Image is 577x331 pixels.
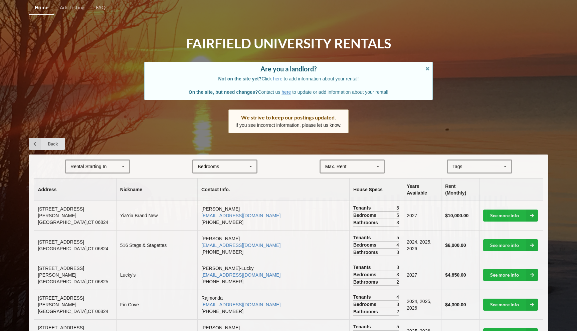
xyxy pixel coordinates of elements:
b: Not on the site yet? [218,76,262,81]
td: 2027 [403,260,441,290]
span: 3 [396,301,399,308]
div: Bedrooms [198,164,219,169]
span: 5 [396,234,399,241]
div: Are you a landlord? [151,65,426,72]
span: Bathrooms [353,219,380,226]
span: [GEOGRAPHIC_DATA] , CT 06824 [38,246,108,251]
span: 4 [396,294,399,300]
span: Bathrooms [353,249,380,256]
td: [PERSON_NAME] [PHONE_NUMBER] [197,201,349,230]
h1: Fairfield University Rentals [186,35,391,52]
span: [STREET_ADDRESS][PERSON_NAME] [38,295,84,307]
span: Tenants [353,264,373,271]
a: Add Listing [54,1,90,15]
b: $10,000.00 [445,213,468,218]
span: [GEOGRAPHIC_DATA] , CT 06824 [38,220,108,225]
th: Contact Info. [197,179,349,201]
div: Rental Starting In [70,164,107,169]
td: [PERSON_NAME] [PHONE_NUMBER] [197,230,349,260]
td: [PERSON_NAME]-Lucky [PHONE_NUMBER] [197,260,349,290]
div: Tags [451,163,472,171]
th: Years Available [403,179,441,201]
a: here [273,76,282,81]
a: See more info [483,299,538,311]
span: 5 [396,323,399,330]
td: Rajmonda [PHONE_NUMBER] [197,290,349,319]
span: 2 [396,308,399,315]
span: [STREET_ADDRESS] [38,239,84,245]
span: 2 [396,279,399,285]
span: Tenants [353,294,373,300]
a: See more info [483,269,538,281]
a: See more info [483,210,538,222]
span: Tenants [353,323,373,330]
span: Click to add information about your rental! [218,76,359,81]
span: 3 [396,271,399,278]
span: 3 [396,249,399,256]
span: [STREET_ADDRESS][PERSON_NAME] [38,266,84,278]
span: Bedrooms [353,301,378,308]
span: Tenants [353,205,373,211]
span: Bedrooms [353,271,378,278]
span: 4 [396,242,399,248]
span: [GEOGRAPHIC_DATA] , CT 06825 [38,279,108,284]
span: 3 [396,264,399,271]
b: $4,300.00 [445,302,466,307]
td: Fin Cove [116,290,197,319]
a: FAQ [90,1,111,15]
a: here [281,89,291,95]
td: 2027 [403,201,441,230]
span: 3 [396,219,399,226]
span: [STREET_ADDRESS][PERSON_NAME] [38,206,84,218]
span: Bedrooms [353,212,378,219]
th: Address [34,179,116,201]
span: Contact us to update or add information about your rental! [189,89,388,95]
td: 2024, 2025, 2026 [403,290,441,319]
td: 2024, 2025, 2026 [403,230,441,260]
a: [EMAIL_ADDRESS][DOMAIN_NAME] [201,243,280,248]
a: Home [29,1,54,15]
th: Rent (Monthly) [441,179,479,201]
b: $6,000.00 [445,243,466,248]
th: Nickname [116,179,197,201]
a: Back [29,138,65,150]
b: On the site, but need changes? [189,89,258,95]
b: $4,850.00 [445,272,466,278]
span: Bathrooms [353,308,380,315]
span: 5 [396,205,399,211]
td: YiaYia Brand New [116,201,197,230]
span: Bathrooms [353,279,380,285]
a: [EMAIL_ADDRESS][DOMAIN_NAME] [201,213,280,218]
span: Tenants [353,234,373,241]
td: Lucky’s [116,260,197,290]
a: [EMAIL_ADDRESS][DOMAIN_NAME] [201,302,280,307]
a: [EMAIL_ADDRESS][DOMAIN_NAME] [201,272,280,278]
td: 516 Stags & Stagettes [116,230,197,260]
div: Max. Rent [325,164,347,169]
th: House Specs [349,179,403,201]
a: See more info [483,239,538,251]
span: Bedrooms [353,242,378,248]
span: [GEOGRAPHIC_DATA] , CT 06824 [38,309,108,314]
span: 5 [396,212,399,219]
div: We strive to keep our postings updated. [235,114,342,121]
p: If you see incorrect information, please let us know. [235,122,342,128]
